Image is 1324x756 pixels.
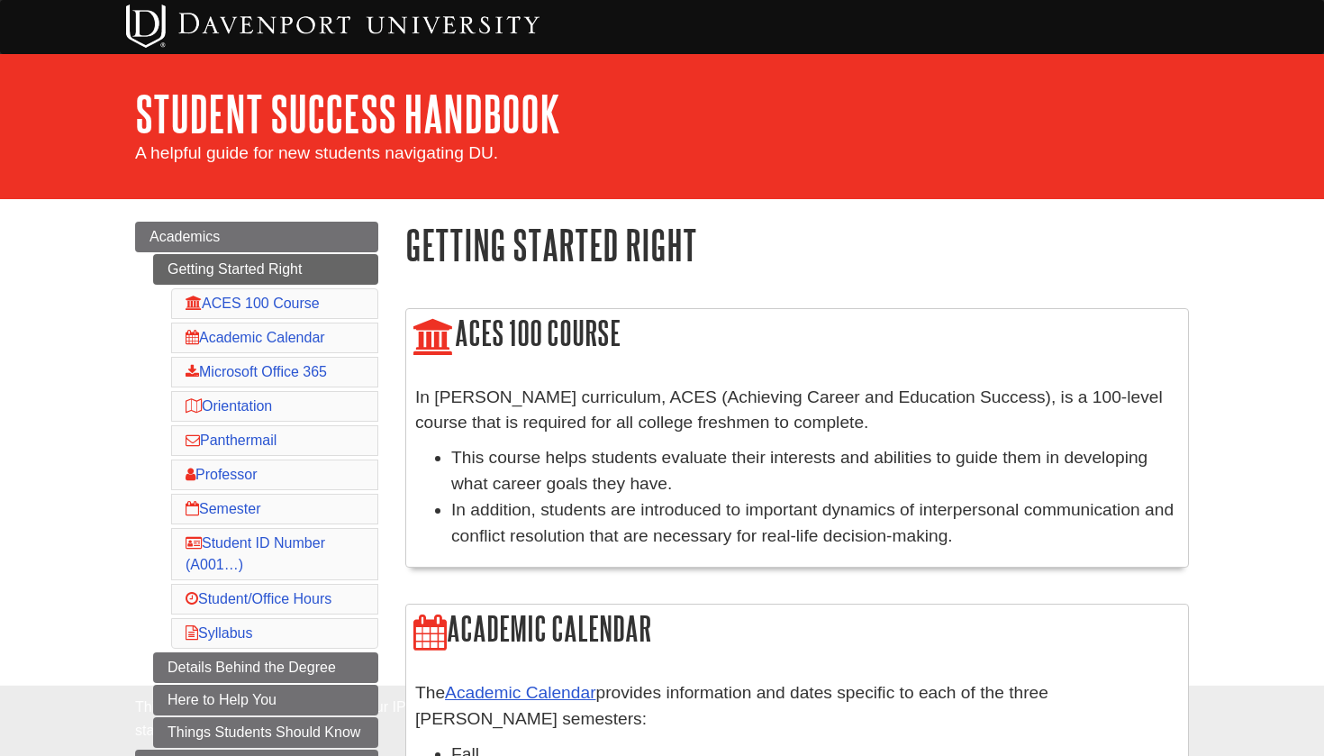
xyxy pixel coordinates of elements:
[135,222,378,252] a: Academics
[186,625,252,641] a: Syllabus
[406,309,1188,360] h2: ACES 100 Course
[186,398,272,414] a: Orientation
[186,433,277,448] a: Panthermail
[153,254,378,285] a: Getting Started Right
[186,364,327,379] a: Microsoft Office 365
[406,605,1188,656] h2: Academic Calendar
[186,591,331,606] a: Student/Office Hours
[153,652,378,683] a: Details Behind the Degree
[153,717,378,748] a: Things Students Should Know
[415,385,1179,437] p: In [PERSON_NAME] curriculum, ACES (Achieving Career and Education Success), is a 100-level course...
[186,501,260,516] a: Semester
[451,445,1179,497] li: This course helps students evaluate their interests and abilities to guide them in developing wha...
[126,5,540,48] img: Davenport University
[186,296,320,311] a: ACES 100 Course
[135,143,498,162] span: A helpful guide for new students navigating DU.
[186,535,325,572] a: Student ID Number (A001…)
[153,685,378,715] a: Here to Help You
[186,330,325,345] a: Academic Calendar
[415,680,1179,733] p: The provides information and dates specific to each of the three [PERSON_NAME] semesters:
[150,229,220,244] span: Academics
[186,467,257,482] a: Professor
[451,497,1179,550] li: In addition, students are introduced to important dynamics of interpersonal communication and con...
[445,683,595,702] a: Academic Calendar
[405,222,1189,268] h1: Getting Started Right
[135,86,560,141] a: Student Success Handbook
